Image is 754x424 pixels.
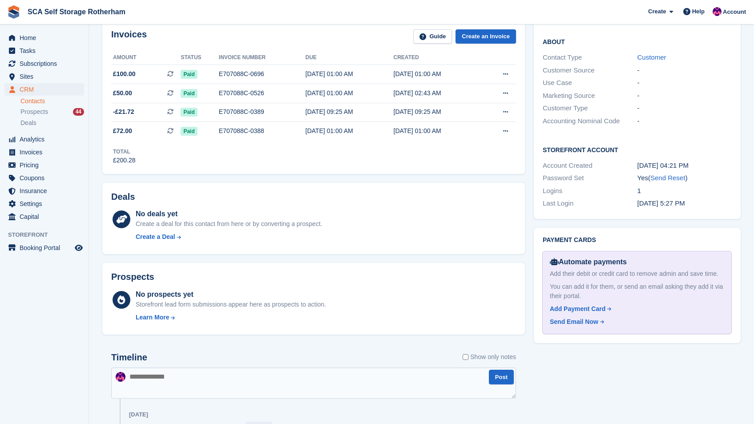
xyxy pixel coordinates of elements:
[543,173,637,183] div: Password Set
[111,272,154,282] h2: Prospects
[723,8,746,16] span: Account
[113,156,136,165] div: £200.28
[306,69,394,79] div: [DATE] 01:00 AM
[219,107,306,117] div: E707088C-0389
[713,7,722,16] img: Sam Chapman
[181,70,197,79] span: Paid
[4,185,84,197] a: menu
[181,108,197,117] span: Paid
[113,89,132,98] span: £50.00
[20,57,73,70] span: Subscriptions
[637,53,666,61] a: Customer
[543,78,637,88] div: Use Case
[543,52,637,63] div: Contact Type
[20,32,73,44] span: Home
[650,174,685,182] a: Send Reset
[129,411,148,418] div: [DATE]
[20,70,73,83] span: Sites
[73,242,84,253] a: Preview store
[219,51,306,65] th: Invoice number
[20,83,73,96] span: CRM
[20,172,73,184] span: Coupons
[20,185,73,197] span: Insurance
[4,133,84,145] a: menu
[20,44,73,57] span: Tasks
[136,232,322,242] a: Create a Deal
[20,118,84,128] a: Deals
[543,186,637,196] div: Logins
[111,192,135,202] h2: Deals
[181,89,197,98] span: Paid
[73,108,84,116] div: 44
[136,313,169,322] div: Learn More
[637,186,732,196] div: 1
[20,97,84,105] a: Contacts
[181,51,218,65] th: Status
[543,145,732,154] h2: Storefront Account
[20,119,36,127] span: Deals
[543,116,637,126] div: Accounting Nominal Code
[219,69,306,79] div: E707088C-0696
[4,146,84,158] a: menu
[463,352,516,362] label: Show only notes
[113,126,132,136] span: £72.00
[4,83,84,96] a: menu
[4,242,84,254] a: menu
[637,199,685,207] time: 2025-06-02 16:27:03 UTC
[306,51,394,65] th: Due
[543,237,732,244] h2: Payment cards
[111,51,181,65] th: Amount
[637,103,732,113] div: -
[136,232,175,242] div: Create a Deal
[20,146,73,158] span: Invoices
[4,198,84,210] a: menu
[4,57,84,70] a: menu
[692,7,705,16] span: Help
[113,148,136,156] div: Total
[4,172,84,184] a: menu
[550,304,605,314] div: Add Payment Card
[550,282,724,301] div: You can add it for them, or send an email asking they add it via their portal.
[136,300,326,309] div: Storefront lead form submissions appear here as prospects to action.
[543,161,637,171] div: Account Created
[136,219,322,229] div: Create a deal for this contact from here or by converting a prospect.
[637,78,732,88] div: -
[543,103,637,113] div: Customer Type
[24,4,129,19] a: SCA Self Storage Rotherham
[7,5,20,19] img: stora-icon-8386f47178a22dfd0bd8f6a31ec36ba5ce8667c1dd55bd0f319d3a0aa187defe.svg
[637,65,732,76] div: -
[181,127,197,136] span: Paid
[20,107,84,117] a: Prospects 44
[637,173,732,183] div: Yes
[219,126,306,136] div: E707088C-0388
[463,352,468,362] input: Show only notes
[550,269,724,279] div: Add their debit or credit card to remove admin and save time.
[4,44,84,57] a: menu
[20,242,73,254] span: Booking Portal
[394,126,482,136] div: [DATE] 01:00 AM
[113,69,136,79] span: £100.00
[394,51,482,65] th: Created
[648,174,687,182] span: ( )
[111,352,147,363] h2: Timeline
[111,29,147,44] h2: Invoices
[20,159,73,171] span: Pricing
[306,126,394,136] div: [DATE] 01:00 AM
[543,91,637,101] div: Marketing Source
[637,161,732,171] div: [DATE] 04:21 PM
[8,230,89,239] span: Storefront
[219,89,306,98] div: E707088C-0526
[456,29,516,44] a: Create an Invoice
[116,372,125,382] img: Sam Chapman
[136,289,326,300] div: No prospects yet
[20,108,48,116] span: Prospects
[4,210,84,223] a: menu
[306,107,394,117] div: [DATE] 09:25 AM
[20,210,73,223] span: Capital
[543,37,732,46] h2: About
[4,70,84,83] a: menu
[394,107,482,117] div: [DATE] 09:25 AM
[4,32,84,44] a: menu
[136,209,322,219] div: No deals yet
[550,317,598,327] div: Send Email Now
